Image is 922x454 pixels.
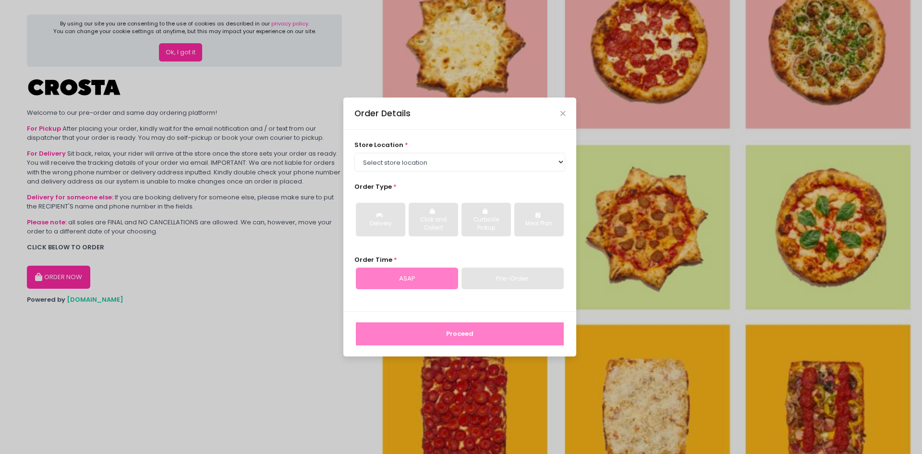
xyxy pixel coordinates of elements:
span: Order Time [354,255,392,264]
button: Meal Plan [514,203,564,236]
button: Delivery [356,203,405,236]
button: Proceed [356,322,564,345]
div: Order Details [354,107,411,120]
div: Curbside Pickup [468,216,504,233]
button: Click and Collect [409,203,458,236]
div: Meal Plan [521,220,557,228]
div: Delivery [363,220,399,228]
div: Click and Collect [415,216,451,233]
button: Close [560,111,565,116]
span: Order Type [354,182,392,191]
button: Curbside Pickup [461,203,511,236]
span: store location [354,140,403,149]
